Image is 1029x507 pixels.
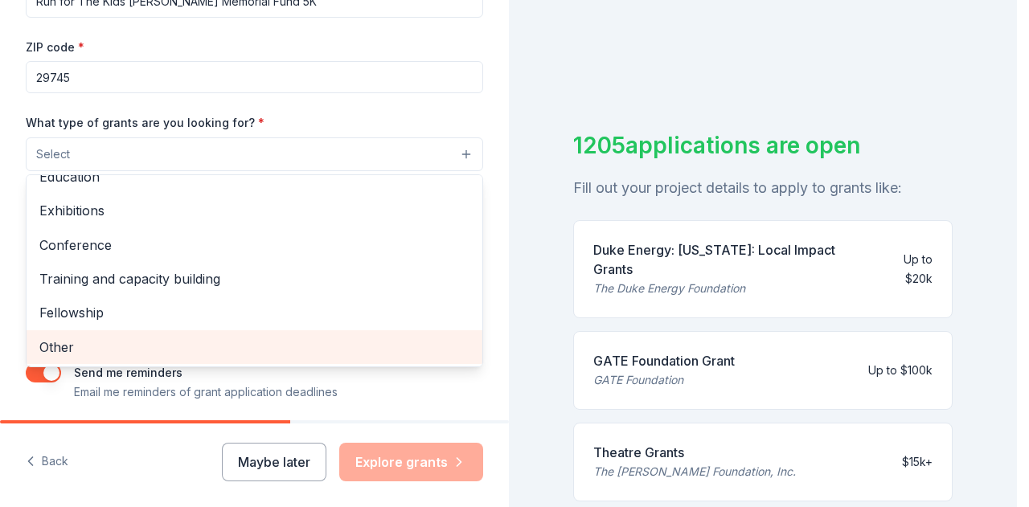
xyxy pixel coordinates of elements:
span: Select [36,145,70,164]
span: Exhibitions [39,200,469,221]
span: Fellowship [39,302,469,323]
div: Select [26,174,483,367]
span: Conference [39,235,469,256]
span: Training and capacity building [39,268,469,289]
span: Other [39,337,469,358]
span: Education [39,166,469,187]
button: Select [26,137,483,171]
